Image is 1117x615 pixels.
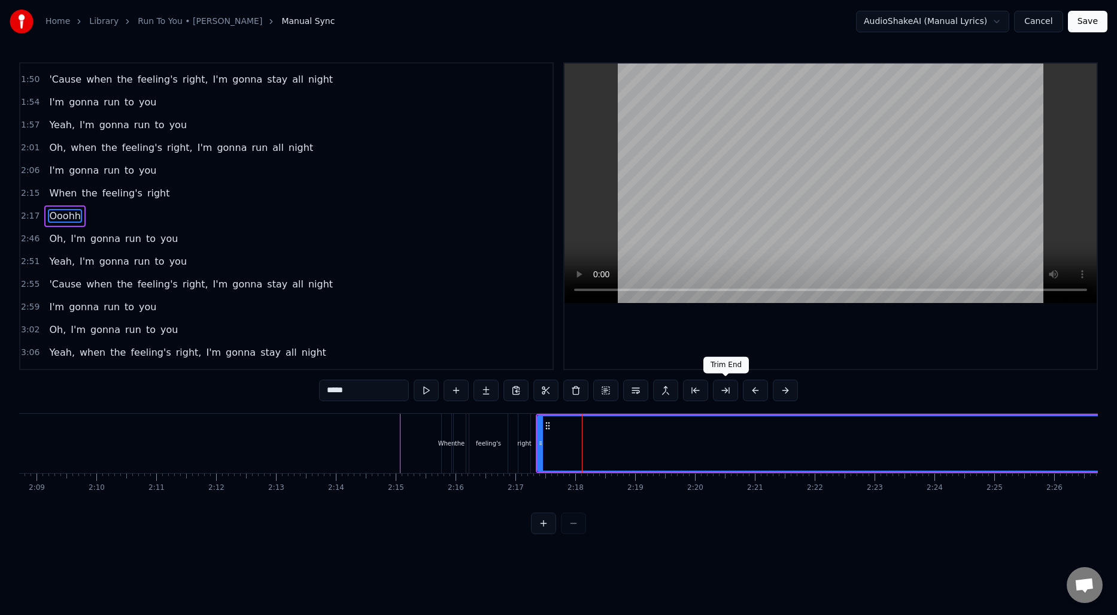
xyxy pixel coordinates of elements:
span: night [307,72,334,86]
span: gonna [98,255,130,268]
div: 2:21 [747,483,763,493]
span: you [159,323,179,337]
div: 2:17 [508,483,524,493]
span: gonna [68,163,100,177]
div: 2:13 [268,483,284,493]
span: feeling's [121,368,163,382]
span: right [166,368,191,382]
div: 2:15 [388,483,404,493]
span: when [85,277,113,291]
span: when [69,368,98,382]
span: I'm [205,346,222,359]
span: you [138,300,157,314]
span: 2:17 [21,210,40,222]
div: 2:11 [148,483,165,493]
span: gonna [68,95,100,109]
span: run [124,323,142,337]
span: Oh, [48,323,67,337]
span: When [48,186,78,200]
span: right, [181,72,210,86]
span: gonna [68,300,100,314]
span: 3:06 [21,347,40,359]
span: you [168,255,188,268]
div: Open chat [1067,567,1103,603]
a: Library [89,16,119,28]
span: right, [175,346,203,359]
button: Cancel [1014,11,1063,32]
div: 2:22 [807,483,823,493]
span: run [102,300,121,314]
div: 2:24 [927,483,943,493]
span: run [133,118,151,132]
span: run [102,163,121,177]
div: When [438,439,456,448]
span: run [250,141,269,154]
span: right [146,186,171,200]
span: 1:57 [21,119,40,131]
span: gonna [89,323,122,337]
div: Trim End [703,357,749,374]
span: 2:46 [21,233,40,245]
span: feeling's [121,141,163,154]
span: feeling's [136,277,179,291]
div: 2:12 [208,483,224,493]
span: the [101,368,119,382]
span: you [138,95,157,109]
span: Yeah, [48,118,76,132]
span: gonna [224,346,257,359]
span: when [78,346,107,359]
span: I'm [78,118,96,132]
div: 2:23 [867,483,883,493]
span: you [168,118,188,132]
div: 2:14 [328,483,344,493]
span: I'm [212,277,229,291]
span: stay [266,277,289,291]
div: 2:10 [89,483,105,493]
span: all [284,346,298,359]
span: you [138,163,157,177]
div: 2:16 [448,483,464,493]
span: all [271,141,285,154]
span: 2:51 [21,256,40,268]
span: when [85,72,113,86]
img: youka [10,10,34,34]
span: Ooohh [48,209,81,223]
span: I'm [69,323,87,337]
span: 2:15 [21,187,40,199]
span: right, [181,277,210,291]
span: night [287,141,314,154]
span: to [123,163,135,177]
span: gonna [231,72,263,86]
span: gonna [89,232,122,246]
span: stay [259,346,282,359]
div: 2:09 [29,483,45,493]
span: to [154,255,166,268]
span: run [124,232,142,246]
span: Oh, [48,368,67,382]
span: the [116,72,133,86]
div: 2:18 [567,483,584,493]
span: Oh, [48,232,67,246]
span: I'm [212,72,229,86]
div: 2:26 [1046,483,1063,493]
span: 1:54 [21,96,40,108]
span: Yeah, [48,255,76,268]
span: the [109,346,127,359]
span: the [80,186,98,200]
span: all [291,72,305,86]
div: feeling's [476,439,501,448]
span: night [301,346,327,359]
span: Oh, [48,141,67,154]
a: Run To You • [PERSON_NAME] [138,16,262,28]
span: the [116,277,133,291]
div: right [517,439,532,448]
span: 2:59 [21,301,40,313]
a: Home [45,16,70,28]
div: 2:25 [987,483,1003,493]
span: 1:50 [21,74,40,86]
span: to [123,95,135,109]
span: I'm [78,255,96,268]
span: now [193,368,215,382]
nav: breadcrumb [45,16,335,28]
span: I'm [69,232,87,246]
